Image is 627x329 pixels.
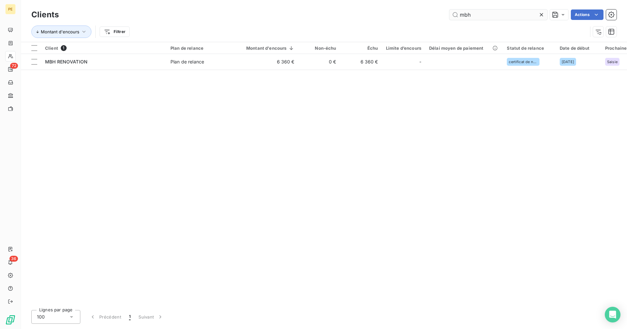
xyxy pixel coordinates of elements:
[340,54,382,70] td: 6 360 €
[238,45,295,51] div: Montant d'encours
[507,45,552,51] div: Statut de relance
[170,59,204,65] div: Plan de relance
[129,314,131,320] span: 1
[560,45,597,51] div: Date de début
[10,63,18,69] span: 72
[386,45,421,51] div: Limite d’encours
[45,45,58,51] span: Client
[562,60,574,64] span: [DATE]
[86,310,125,324] button: Précédent
[37,314,45,320] span: 100
[5,4,16,14] div: PE
[170,45,231,51] div: Plan de relance
[5,315,16,325] img: Logo LeanPay
[61,45,67,51] span: 1
[31,9,59,21] h3: Clients
[571,9,603,20] button: Actions
[605,307,620,322] div: Open Intercom Messenger
[607,60,618,64] span: Saisie
[302,45,336,51] div: Non-échu
[449,9,547,20] input: Rechercher
[509,60,538,64] span: certificat de non opposition
[298,54,340,70] td: 0 €
[429,45,499,51] div: Délai moyen de paiement
[9,256,18,262] span: 36
[419,59,421,65] span: -
[125,310,135,324] button: 1
[31,26,91,38] button: Montant d'encours
[100,26,130,37] button: Filtrer
[135,310,168,324] button: Suivant
[41,29,79,34] span: Montant d'encours
[234,54,298,70] td: 6 360 €
[45,59,88,64] span: MBH RENOVATION
[344,45,378,51] div: Échu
